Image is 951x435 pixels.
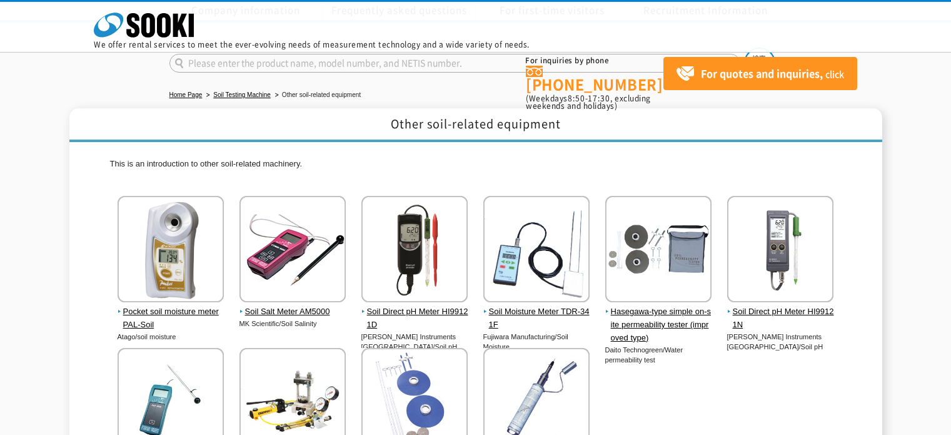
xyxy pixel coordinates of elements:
font: 8:50 [568,93,585,104]
font: Daito Technogreen/Water permeability test [605,346,683,364]
font: [PHONE_NUMBER] [526,73,663,95]
font: Soil Direct pH Meter HI99121N [733,307,834,329]
font: For quotes and inquiries, [701,66,823,81]
a: Soil Direct pH Meter HI99121D [361,294,468,331]
font: Soil Direct pH Meter HI99121D [367,307,468,329]
font: 17:30 [588,93,610,104]
a: Pocket soil moisture meter PAL-Soil [118,294,224,331]
img: Hasegawa-type simple on-site permeability tester (improved type) [605,196,712,305]
img: Soil Direct pH Meter HI99121N [727,196,833,305]
img: Pocket soil moisture meter PAL-Soil [118,196,224,305]
font: Pocket soil moisture meter PAL-Soil [123,307,219,329]
a: [PHONE_NUMBER] [526,66,663,91]
a: For quotes and inquiries,click here [663,57,857,90]
font: We offer rental services to meet the ever-evolving needs of measurement technology and a wide var... [94,39,530,50]
font: Soil Moisture Meter TDR-341F [489,307,590,329]
font: - [585,93,588,104]
font: Atago/soil moisture [118,333,176,340]
font: Soil Salt Meter AM5000 [245,307,330,316]
img: Soil Salt Meter AM5000 [239,196,346,305]
img: Soil Moisture Meter TDR-341F [483,196,590,305]
font: This is an introduction to other soil-related machinery. [110,159,303,168]
font: Hasegawa-type simple on-site permeability tester (improved type) [611,307,711,342]
font: [PERSON_NAME] Instruments [GEOGRAPHIC_DATA]/Soil pH [727,333,823,351]
a: Soil Direct pH Meter HI99121N [727,294,834,331]
a: Soil Salt Meter AM5000 [239,294,346,319]
font: For inquiries by phone [525,55,608,66]
font: , excluding weekends and holidays) [526,93,651,111]
font: Fujiwara Manufacturing/Soil Moisture [483,333,568,351]
img: Soil Direct pH Meter HI99121D [361,196,468,305]
a: Soil Moisture Meter TDR-341F [483,294,590,331]
a: Hasegawa-type simple on-site permeability tester (improved type) [605,294,712,344]
font: (Weekdays [526,93,568,104]
font: MK Scientific/Soil Salinity [239,320,317,327]
font: Other soil-related equipment [391,115,561,132]
font: [PERSON_NAME] Instruments [GEOGRAPHIC_DATA]/Soil pH [361,333,458,351]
